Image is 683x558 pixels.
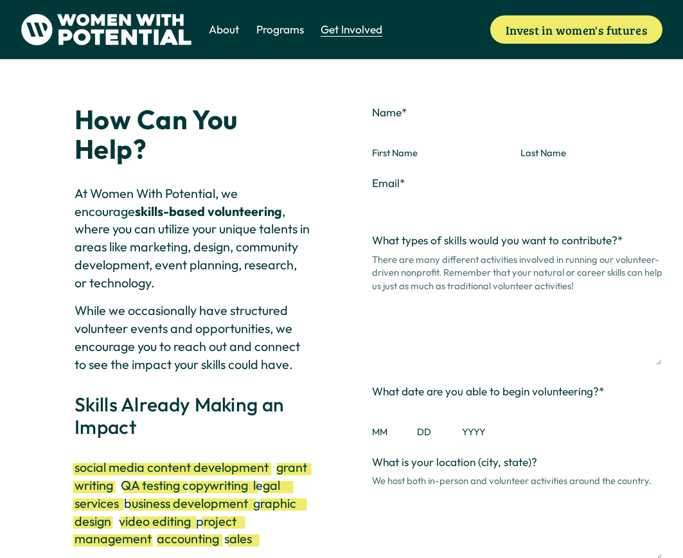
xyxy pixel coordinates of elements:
legend: What date are you able to begin volunteering? [372,384,604,399]
span: DD [417,426,456,439]
strong: skills-based volunteering [135,203,282,219]
span: social media content development [75,459,269,475]
a: folder dropdown [256,21,304,39]
legend: Name [372,105,407,120]
span: accounting [157,530,219,546]
span: QA testing [121,477,180,493]
input: DD [417,403,456,423]
a: folder dropdown [209,21,239,39]
span: sales [224,530,252,546]
span: Programs [256,22,304,37]
input: MM [372,403,411,423]
span: copywriting [182,477,248,493]
img: Women With Potential [21,14,192,46]
span: YYYY [462,426,515,439]
input: YYYY [462,403,515,423]
span: First Name [372,147,514,160]
span: graphic design [75,495,299,529]
label: What types of skills would you want to contribute? [372,233,662,248]
p: While we occasionally have structured volunteer events and opportunities, we encourage you to rea... [75,301,311,373]
strong: How Can You Help? [75,102,243,166]
span: business development [124,495,248,511]
span: video editing [119,513,191,529]
input: Last Name [520,124,662,144]
span: MM [372,426,411,439]
a: folder dropdown [321,21,382,39]
a: Invest in women's futures [490,15,662,44]
label: Email [372,175,662,191]
h3: Skills Already Making an Impact [75,393,311,438]
span: Last Name [520,147,662,160]
div: There are many different activities involved in running our volunteer-driven nonprofit. Remember ... [372,248,662,298]
span: Get Involved [321,22,382,37]
p: At Women With Potential, we encourage , where you can utilize your unique talents in areas like m... [75,184,311,292]
input: First Name [372,124,514,144]
span: legal services [75,477,283,511]
div: We host both in-person and volunteer activities around the country. [372,470,662,492]
label: What is your location (city, state)? [372,455,662,470]
span: About [209,22,239,37]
